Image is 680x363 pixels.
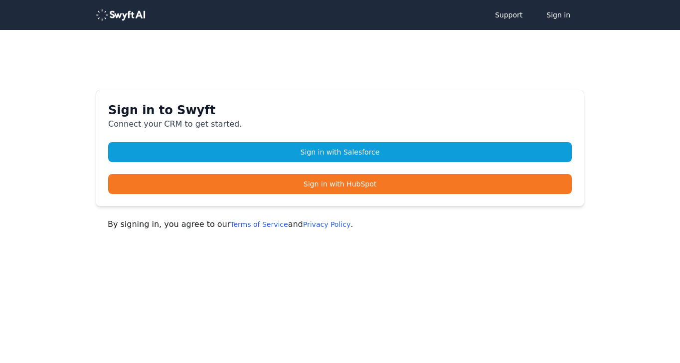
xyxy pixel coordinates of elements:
[108,102,572,118] h1: Sign in to Swyft
[108,142,572,162] a: Sign in with Salesforce
[108,118,572,130] p: Connect your CRM to get started.
[303,220,350,228] a: Privacy Policy
[108,218,572,230] p: By signing in, you agree to our and .
[485,5,532,25] a: Support
[108,174,572,194] a: Sign in with HubSpot
[230,220,288,228] a: Terms of Service
[536,5,580,25] button: Sign in
[96,9,146,21] img: logo-488353a97b7647c9773e25e94dd66c4536ad24f66c59206894594c5eb3334934.png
